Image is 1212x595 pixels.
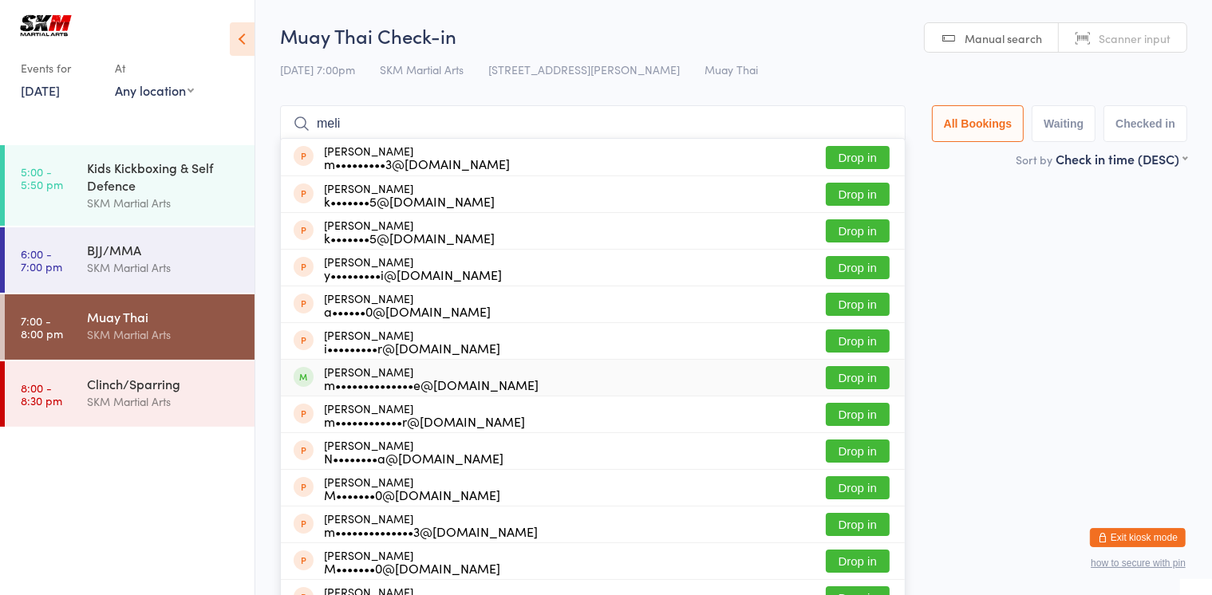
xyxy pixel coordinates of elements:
a: 6:00 -7:00 pmBJJ/MMASKM Martial Arts [5,227,255,293]
button: Drop in [826,366,890,389]
div: [PERSON_NAME] [324,329,500,354]
span: Manual search [965,30,1042,46]
div: SKM Martial Arts [87,392,241,411]
div: Check in time (DESC) [1056,150,1187,167]
div: SKM Martial Arts [87,194,241,212]
div: [PERSON_NAME] [324,182,495,207]
button: Drop in [826,293,890,316]
div: m••••••••••••r@[DOMAIN_NAME] [324,415,525,428]
div: Muay Thai [87,308,241,325]
button: Checked in [1103,105,1187,142]
div: a••••••0@[DOMAIN_NAME] [324,305,491,317]
div: [PERSON_NAME] [324,292,491,317]
button: Drop in [826,513,890,536]
div: SKM Martial Arts [87,325,241,344]
button: Drop in [826,403,890,426]
div: M•••••••0@[DOMAIN_NAME] [324,562,500,574]
a: 7:00 -8:00 pmMuay ThaiSKM Martial Arts [5,294,255,360]
button: Drop in [826,550,890,573]
button: Drop in [826,146,890,169]
button: Drop in [826,183,890,206]
div: Events for [21,55,99,81]
div: Clinch/Sparring [87,375,241,392]
div: SKM Martial Arts [87,258,241,277]
div: M•••••••0@[DOMAIN_NAME] [324,488,500,501]
button: how to secure with pin [1091,558,1186,569]
span: [STREET_ADDRESS][PERSON_NAME] [488,61,680,77]
div: At [115,55,194,81]
a: 8:00 -8:30 pmClinch/SparringSKM Martial Arts [5,361,255,427]
span: [DATE] 7:00pm [280,61,355,77]
time: 8:00 - 8:30 pm [21,381,62,407]
time: 6:00 - 7:00 pm [21,247,62,273]
button: Drop in [826,219,890,242]
div: Any location [115,81,194,99]
div: [PERSON_NAME] [324,549,500,574]
button: Exit kiosk mode [1090,528,1186,547]
div: k•••••••5@[DOMAIN_NAME] [324,231,495,244]
div: [PERSON_NAME] [324,219,495,244]
a: 5:00 -5:50 pmKids Kickboxing & Self DefenceSKM Martial Arts [5,145,255,226]
div: m•••••••••3@[DOMAIN_NAME] [324,157,510,170]
time: 5:00 - 5:50 pm [21,165,63,191]
div: m••••••••••••••e@[DOMAIN_NAME] [324,378,539,391]
div: [PERSON_NAME] [324,402,525,428]
div: m••••••••••••••3@[DOMAIN_NAME] [324,525,538,538]
div: [PERSON_NAME] [324,512,538,538]
div: [PERSON_NAME] [324,365,539,391]
time: 7:00 - 8:00 pm [21,314,63,340]
div: i•••••••••r@[DOMAIN_NAME] [324,341,500,354]
button: Drop in [826,476,890,499]
label: Sort by [1016,152,1052,167]
button: Drop in [826,256,890,279]
img: SKM Martial Arts [16,12,76,39]
div: [PERSON_NAME] [324,144,510,170]
h2: Muay Thai Check-in [280,22,1187,49]
div: N••••••••a@[DOMAIN_NAME] [324,451,503,464]
div: Kids Kickboxing & Self Defence [87,159,241,194]
input: Search [280,105,906,142]
div: k•••••••5@[DOMAIN_NAME] [324,195,495,207]
span: SKM Martial Arts [380,61,464,77]
div: [PERSON_NAME] [324,475,500,501]
span: Scanner input [1099,30,1171,46]
span: Muay Thai [705,61,758,77]
button: Waiting [1032,105,1096,142]
div: y•••••••••i@[DOMAIN_NAME] [324,268,502,281]
button: All Bookings [932,105,1024,142]
div: [PERSON_NAME] [324,439,503,464]
a: [DATE] [21,81,60,99]
div: [PERSON_NAME] [324,255,502,281]
div: BJJ/MMA [87,241,241,258]
button: Drop in [826,439,890,463]
button: Drop in [826,329,890,353]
